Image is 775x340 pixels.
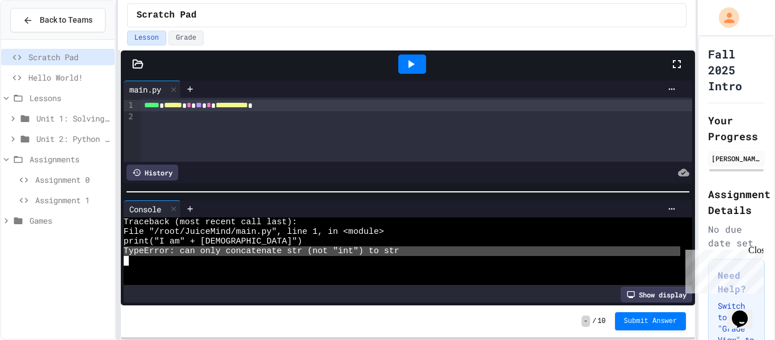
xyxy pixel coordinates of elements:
[124,200,181,217] div: Console
[708,46,765,94] h1: Fall 2025 Intro
[124,203,167,215] div: Console
[5,5,78,72] div: Chat with us now!Close
[124,237,302,246] span: print("I am" + [DEMOGRAPHIC_DATA]")
[592,317,596,326] span: /
[36,133,110,145] span: Unit 2: Python Fundamentals
[124,217,297,227] span: Traceback (most recent call last):
[124,83,167,95] div: main.py
[10,8,106,32] button: Back to Teams
[124,227,384,237] span: File "/root/JuiceMind/main.py", line 1, in <module>
[708,223,765,250] div: No due date set
[30,92,110,104] span: Lessons
[137,9,197,22] span: Scratch Pad
[36,112,110,124] span: Unit 1: Solving Problems in Computer Science
[582,316,590,327] span: -
[30,215,110,226] span: Games
[624,317,677,326] span: Submit Answer
[707,5,742,31] div: My Account
[124,100,135,111] div: 1
[621,287,692,303] div: Show display
[127,165,178,181] div: History
[711,153,761,163] div: [PERSON_NAME]
[28,51,110,63] span: Scratch Pad
[40,14,92,26] span: Back to Teams
[708,186,765,218] h2: Assignment Details
[124,81,181,98] div: main.py
[169,31,204,45] button: Grade
[35,174,110,186] span: Assignment 0
[30,153,110,165] span: Assignments
[708,112,765,144] h2: Your Progress
[597,317,605,326] span: 10
[124,246,399,256] span: TypeError: can only concatenate str (not "int") to str
[124,111,135,123] div: 2
[35,194,110,206] span: Assignment 1
[727,295,764,329] iframe: chat widget
[28,72,110,83] span: Hello World!
[681,245,764,293] iframe: chat widget
[127,31,166,45] button: Lesson
[615,312,686,330] button: Submit Answer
